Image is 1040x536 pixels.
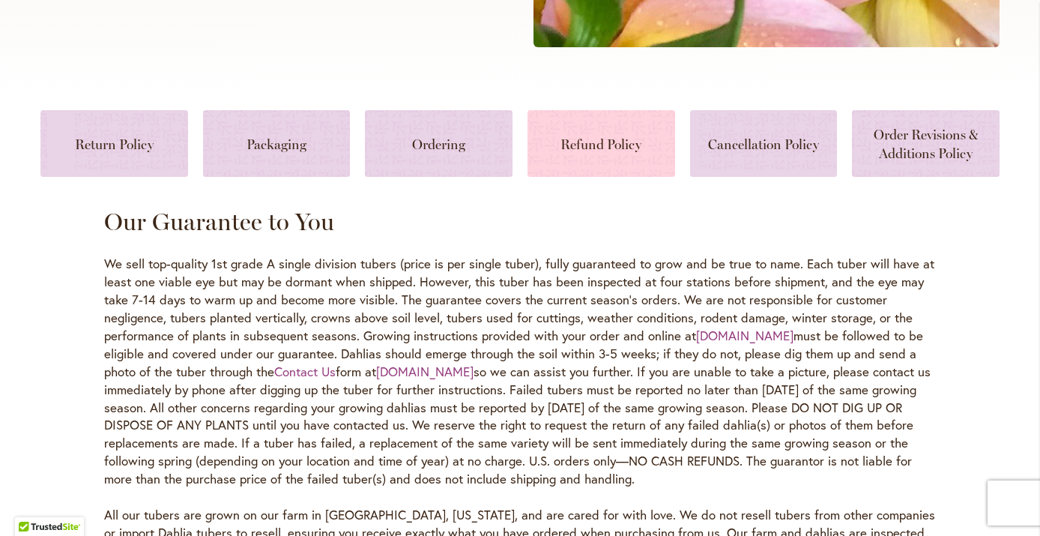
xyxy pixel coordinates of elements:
[104,207,936,237] h3: Our Guarantee to You
[696,327,793,344] a: [DOMAIN_NAME]
[376,363,474,380] a: [DOMAIN_NAME]
[104,255,936,489] p: We sell top-quality 1st grade A single division tubers (price is per single tuber), fully guarant...
[274,363,336,380] a: Contact Us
